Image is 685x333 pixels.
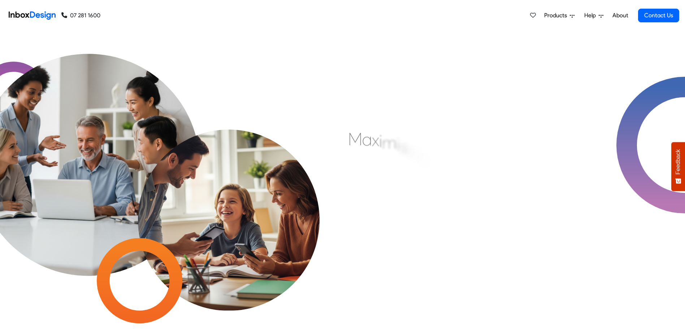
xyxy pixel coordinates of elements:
div: s [399,136,407,157]
div: x [372,129,379,151]
div: i [379,130,382,152]
div: i [396,133,399,155]
div: g [419,146,429,167]
span: Products [544,11,570,20]
div: a [362,128,372,150]
div: Maximising Efficient & Engagement, Connecting Schools, Families, and Students. [348,128,523,236]
a: Products [541,8,577,23]
span: Feedback [675,149,681,174]
span: Help [584,11,599,20]
a: Contact Us [638,9,679,22]
div: m [382,132,396,153]
img: parents_with_child.png [115,84,342,311]
div: n [410,142,419,164]
a: Help [581,8,606,23]
button: Feedback - Show survey [671,142,685,191]
div: i [407,139,410,160]
div: M [348,128,362,150]
a: 07 281 1600 [61,11,100,20]
a: About [610,8,630,23]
